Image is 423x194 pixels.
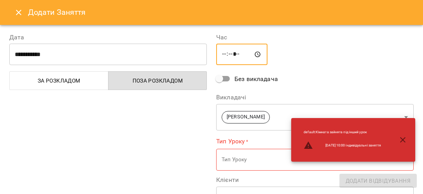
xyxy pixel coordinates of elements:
button: Close [9,3,28,22]
div: [PERSON_NAME] [216,104,414,131]
button: Поза розкладом [108,71,207,90]
button: За розкладом [9,71,108,90]
h6: Додати Заняття [28,6,414,18]
li: [DATE] 10:00 індивідуальні заняття [297,138,387,153]
span: За розкладом [14,76,104,85]
label: Клієнти [216,177,414,183]
p: Тип Уроку [222,156,401,164]
label: Тип Уроку [216,137,414,146]
span: Поза розкладом [113,76,203,85]
li: default : Кімната зайнята під інший урок [297,127,387,138]
span: [PERSON_NAME] [222,113,269,121]
span: Без викладача [234,74,278,84]
div: Тип Уроку [216,149,414,171]
label: Викладачі [216,94,414,101]
label: Дата [9,34,207,41]
label: Час [216,34,414,41]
